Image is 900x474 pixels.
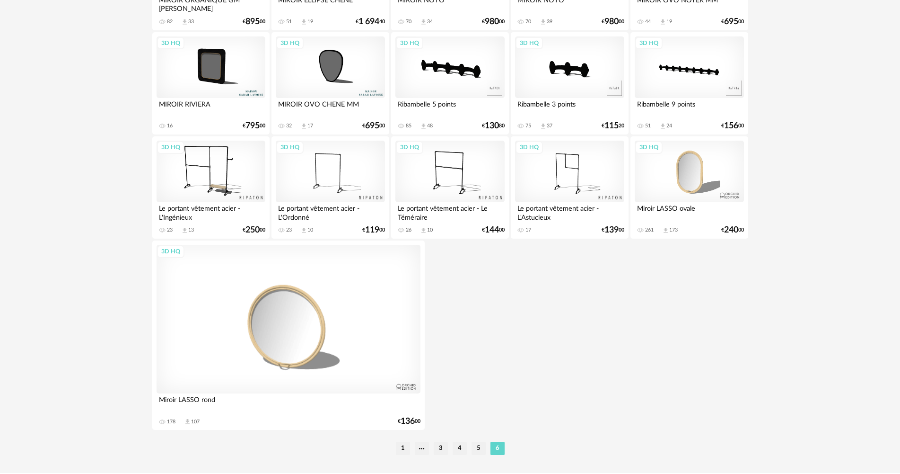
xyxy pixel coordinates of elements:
[547,18,552,25] div: 39
[485,18,499,25] span: 980
[482,227,505,233] div: € 00
[356,18,385,25] div: € 40
[152,32,270,134] a: 3D HQ MIROIR RIVIERA 16 €79500
[300,227,307,234] span: Download icon
[482,123,505,129] div: € 80
[167,227,173,233] div: 23
[152,136,270,239] a: 3D HQ Le portant vêtement acier - L'Ingénieux 23 Download icon 13 €25000
[167,18,173,25] div: 82
[365,227,379,233] span: 119
[157,141,184,153] div: 3D HQ
[525,227,531,233] div: 17
[427,227,433,233] div: 10
[157,394,420,412] div: Miroir LASSO rond
[645,123,651,129] div: 51
[516,141,543,153] div: 3D HQ
[396,37,423,49] div: 3D HQ
[724,227,738,233] span: 240
[396,141,423,153] div: 3D HQ
[453,442,467,455] li: 4
[602,123,624,129] div: € 20
[635,98,743,117] div: Ribambelle 9 points
[420,227,427,234] span: Download icon
[482,18,505,25] div: € 00
[245,18,260,25] span: 895
[157,202,265,221] div: Le portant vêtement acier - L'Ingénieux
[604,123,619,129] span: 115
[365,123,379,129] span: 695
[188,227,194,233] div: 13
[157,245,184,258] div: 3D HQ
[645,18,651,25] div: 44
[472,442,486,455] li: 5
[181,18,188,26] span: Download icon
[635,202,743,221] div: Miroir LASSO ovale
[167,419,175,425] div: 178
[398,418,420,425] div: € 00
[721,227,744,233] div: € 00
[420,18,427,26] span: Download icon
[245,227,260,233] span: 250
[191,419,200,425] div: 107
[525,18,531,25] div: 70
[669,227,678,233] div: 173
[485,123,499,129] span: 130
[721,123,744,129] div: € 00
[243,123,265,129] div: € 00
[181,227,188,234] span: Download icon
[307,123,313,129] div: 17
[511,32,628,134] a: 3D HQ Ribambelle 3 points 75 Download icon 37 €11520
[271,32,389,134] a: 3D HQ MIROIR OVO CHENE MM 32 Download icon 17 €69500
[188,18,194,25] div: 33
[516,37,543,49] div: 3D HQ
[630,136,748,239] a: 3D HQ Miroir LASSO ovale 261 Download icon 173 €24000
[401,418,415,425] span: 136
[276,98,384,117] div: MIROIR OVO CHENE MM
[395,98,504,117] div: Ribambelle 5 points
[391,32,508,134] a: 3D HQ Ribambelle 5 points 85 Download icon 48 €13080
[286,18,292,25] div: 51
[276,141,304,153] div: 3D HQ
[490,442,505,455] li: 6
[157,37,184,49] div: 3D HQ
[307,18,313,25] div: 19
[666,123,672,129] div: 24
[659,18,666,26] span: Download icon
[362,123,385,129] div: € 00
[152,241,425,430] a: 3D HQ Miroir LASSO rond 178 Download icon 107 €13600
[243,227,265,233] div: € 00
[276,202,384,221] div: Le portant vêtement acier - L'Ordonné
[406,18,411,25] div: 70
[602,227,624,233] div: € 00
[300,18,307,26] span: Download icon
[362,227,385,233] div: € 00
[406,123,411,129] div: 85
[396,442,410,455] li: 1
[434,442,448,455] li: 3
[604,18,619,25] span: 980
[245,123,260,129] span: 795
[659,123,666,130] span: Download icon
[515,202,624,221] div: Le portant vêtement acier - L'Astucieux
[540,123,547,130] span: Download icon
[167,123,173,129] div: 16
[635,141,663,153] div: 3D HQ
[395,202,504,221] div: Le portant vêtement acier - Le Téméraire
[243,18,265,25] div: € 00
[420,123,427,130] span: Download icon
[307,227,313,233] div: 10
[276,37,304,49] div: 3D HQ
[724,123,738,129] span: 156
[515,98,624,117] div: Ribambelle 3 points
[485,227,499,233] span: 144
[630,32,748,134] a: 3D HQ Ribambelle 9 points 51 Download icon 24 €15600
[525,123,531,129] div: 75
[540,18,547,26] span: Download icon
[602,18,624,25] div: € 00
[271,136,389,239] a: 3D HQ Le portant vêtement acier - L'Ordonné 23 Download icon 10 €11900
[300,123,307,130] span: Download icon
[511,136,628,239] a: 3D HQ Le portant vêtement acier - L'Astucieux 17 €13900
[662,227,669,234] span: Download icon
[391,136,508,239] a: 3D HQ Le portant vêtement acier - Le Téméraire 26 Download icon 10 €14400
[721,18,744,25] div: € 00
